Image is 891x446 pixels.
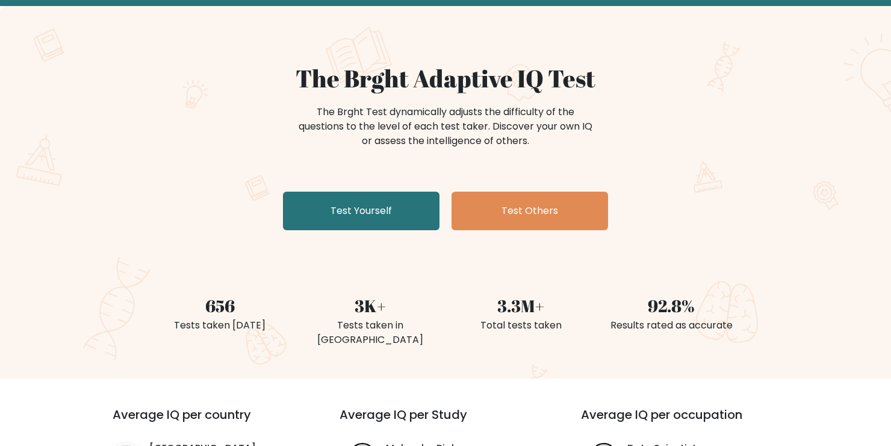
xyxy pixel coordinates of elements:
[581,407,793,436] h3: Average IQ per occupation
[453,293,589,318] div: 3.3M+
[452,192,608,230] a: Test Others
[603,318,739,333] div: Results rated as accurate
[603,293,739,318] div: 92.8%
[453,318,589,333] div: Total tests taken
[295,105,596,148] div: The Brght Test dynamically adjusts the difficulty of the questions to the level of each test take...
[152,64,739,93] h1: The Brght Adaptive IQ Test
[302,293,438,318] div: 3K+
[283,192,439,230] a: Test Yourself
[113,407,296,436] h3: Average IQ per country
[152,293,288,318] div: 656
[302,318,438,347] div: Tests taken in [GEOGRAPHIC_DATA]
[152,318,288,333] div: Tests taken [DATE]
[340,407,552,436] h3: Average IQ per Study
